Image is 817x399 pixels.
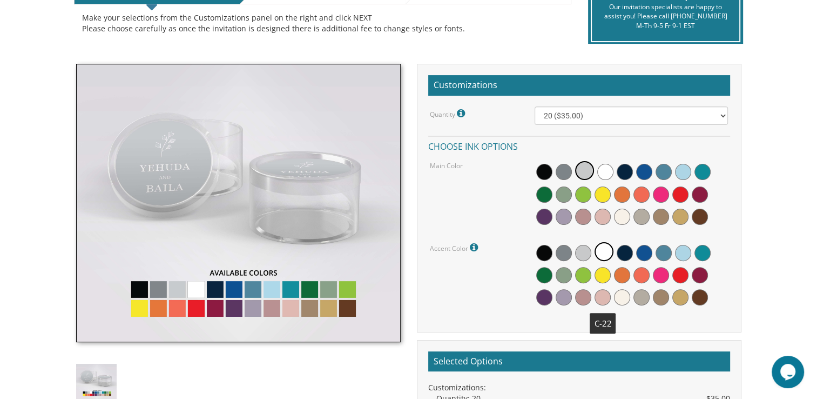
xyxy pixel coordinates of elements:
[76,64,401,342] img: round-box-10.jpg
[600,2,731,30] div: Our invitation specialists are happy to assist you! Please call [PHONE_NUMBER] M-Th 9-5 Fr 9-1 EST
[428,382,730,393] div: Customizations:
[430,161,463,170] label: Main Color
[430,241,481,255] label: Accent Color
[430,107,468,121] label: Quantity
[428,75,730,96] h2: Customizations
[76,364,117,398] img: round-box-10.jpg
[772,356,806,388] iframe: chat widget
[82,12,563,34] div: Make your selections from the Customizations panel on the right and click NEXT Please choose care...
[428,351,730,372] h2: Selected Options
[428,136,730,155] h4: Choose ink options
